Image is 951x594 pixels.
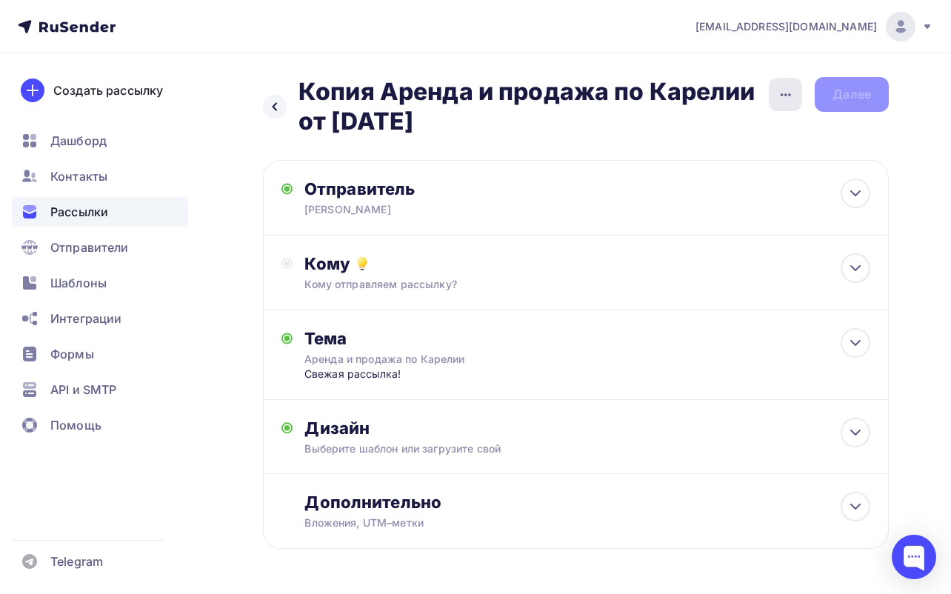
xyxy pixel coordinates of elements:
span: Шаблоны [50,274,107,292]
div: Дизайн [304,418,870,438]
div: Тема [304,328,597,349]
span: API и SMTP [50,381,116,398]
a: Формы [12,339,188,369]
div: Кому [304,253,870,274]
div: Вложения, UTM–метки [304,515,813,530]
span: Дашборд [50,132,107,150]
div: Дополнительно [304,492,870,513]
a: Контакты [12,161,188,191]
a: Отправители [12,233,188,262]
a: Шаблоны [12,268,188,298]
span: Telegram [50,553,103,570]
div: Свежая рассылка! [304,367,597,381]
span: Контакты [50,167,107,185]
div: [PERSON_NAME] [304,202,593,217]
h2: Копия Аренда и продажа по Карелии от [DATE] [298,77,768,136]
div: Аренда и продажа по Карелии [304,352,568,367]
span: Помощь [50,416,101,434]
div: Создать рассылку [53,81,163,99]
a: [EMAIL_ADDRESS][DOMAIN_NAME] [695,12,933,41]
a: Дашборд [12,126,188,156]
span: Отправители [50,238,129,256]
a: Рассылки [12,197,188,227]
div: Выберите шаблон или загрузите свой [304,441,813,456]
span: Рассылки [50,203,108,221]
span: Интеграции [50,310,121,327]
span: [EMAIL_ADDRESS][DOMAIN_NAME] [695,19,877,34]
div: Отправитель [304,178,625,199]
div: Кому отправляем рассылку? [304,277,813,292]
span: Формы [50,345,94,363]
